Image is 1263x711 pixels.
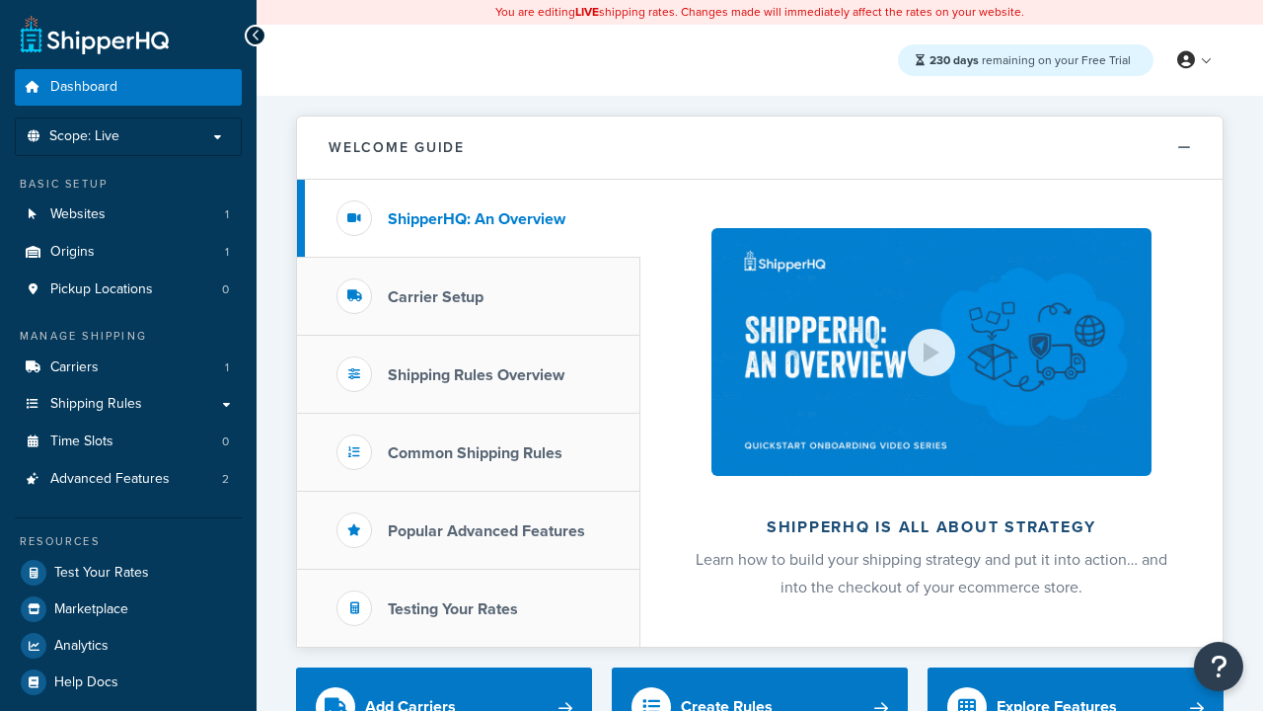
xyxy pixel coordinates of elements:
[15,461,242,498] li: Advanced Features
[15,234,242,271] li: Origins
[50,471,170,488] span: Advanced Features
[297,117,1223,180] button: Welcome Guide
[54,565,149,582] span: Test Your Rates
[388,210,565,228] h3: ShipperHQ: An Overview
[54,674,118,691] span: Help Docs
[15,350,242,386] li: Carriers
[15,197,242,233] a: Websites1
[15,424,242,460] a: Time Slots0
[50,359,99,376] span: Carriers
[50,79,117,96] span: Dashboard
[15,424,242,460] li: Time Slots
[225,244,229,261] span: 1
[15,272,242,308] a: Pickup Locations0
[693,518,1170,536] h2: ShipperHQ is all about strategy
[696,548,1167,598] span: Learn how to build your shipping strategy and put it into action… and into the checkout of your e...
[15,176,242,193] div: Basic Setup
[222,281,229,298] span: 0
[15,328,242,345] div: Manage Shipping
[15,555,242,591] a: Test Your Rates
[15,533,242,550] div: Resources
[225,206,229,223] span: 1
[222,434,229,450] span: 0
[50,396,142,413] span: Shipping Rules
[50,434,113,450] span: Time Slots
[1194,642,1243,691] button: Open Resource Center
[15,272,242,308] li: Pickup Locations
[15,386,242,423] a: Shipping Rules
[54,638,109,655] span: Analytics
[388,288,483,306] h3: Carrier Setup
[50,244,95,261] span: Origins
[54,601,128,618] span: Marketplace
[225,359,229,376] span: 1
[50,206,106,223] span: Websites
[222,471,229,488] span: 2
[388,444,562,462] h3: Common Shipping Rules
[15,665,242,700] a: Help Docs
[929,51,1131,69] span: remaining on your Free Trial
[388,522,585,540] h3: Popular Advanced Features
[329,140,465,155] h2: Welcome Guide
[15,197,242,233] li: Websites
[15,461,242,498] a: Advanced Features2
[711,228,1152,476] img: ShipperHQ is all about strategy
[50,281,153,298] span: Pickup Locations
[929,51,979,69] strong: 230 days
[388,600,518,618] h3: Testing Your Rates
[15,592,242,627] a: Marketplace
[15,234,242,271] a: Origins1
[15,350,242,386] a: Carriers1
[388,366,564,384] h3: Shipping Rules Overview
[15,628,242,664] a: Analytics
[15,69,242,106] a: Dashboard
[49,128,119,145] span: Scope: Live
[575,3,599,21] b: LIVE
